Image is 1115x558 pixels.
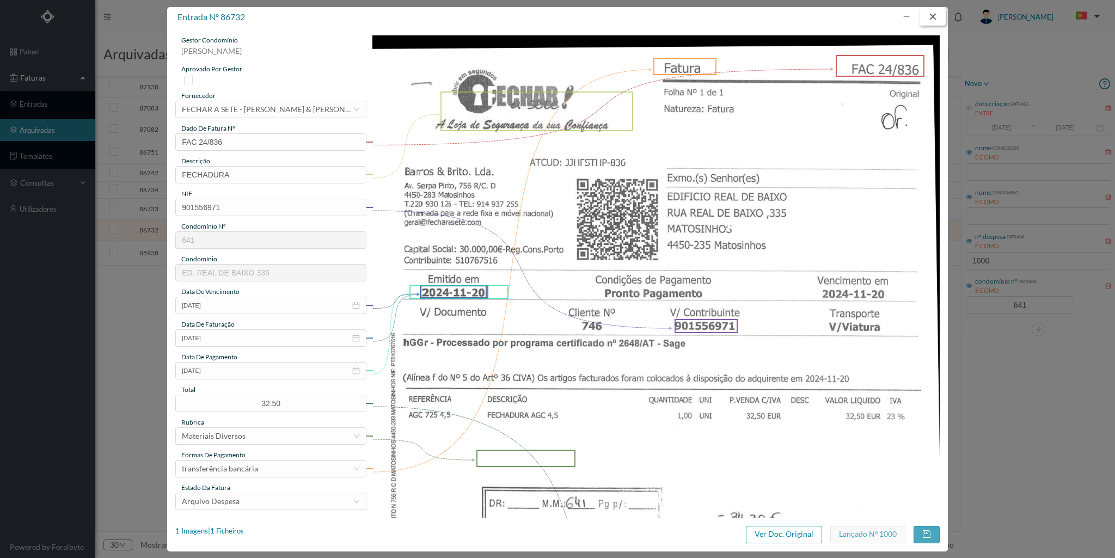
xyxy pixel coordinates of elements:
[181,287,240,296] span: data de vencimento
[181,91,216,100] span: fornecedor
[177,11,245,22] span: entrada nº 86732
[181,255,217,263] span: condomínio
[181,516,269,524] span: conta do banco (condominio)
[181,451,246,459] span: Formas de Pagamento
[181,353,237,361] span: data de pagamento
[352,334,360,342] i: icon: calendar
[182,493,240,510] div: Arquivo Despesa
[181,385,195,394] span: total
[182,461,258,477] div: transferência bancária
[182,428,246,444] div: Materiais Diversos
[181,483,230,492] span: estado da fatura
[181,36,238,44] span: gestor condomínio
[181,189,192,198] span: NIF
[175,526,244,537] div: 1 Imagens | 1 Ficheiros
[181,157,210,165] span: descrição
[830,526,905,543] button: Lançado nº 1000
[353,433,360,439] i: icon: down
[353,498,360,505] i: icon: down
[181,418,204,426] span: rubrica
[181,65,242,73] span: aprovado por gestor
[352,367,360,375] i: icon: calendar
[181,222,226,230] span: condomínio nº
[352,302,360,309] i: icon: calendar
[746,526,822,543] button: Ver Doc. Original
[181,124,235,132] span: dado de fatura nº
[181,320,235,328] span: data de faturação
[353,106,360,113] i: icon: down
[1067,8,1104,25] button: PT
[182,101,353,118] div: FECHAR A SETE - NELSON ALMEIDA & MARQUES , LDA .
[353,465,360,472] i: icon: down
[175,45,366,64] div: [PERSON_NAME]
